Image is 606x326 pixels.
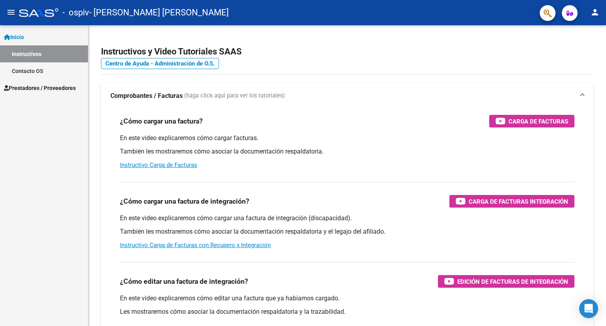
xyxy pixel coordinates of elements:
[120,227,574,236] p: También les mostraremos cómo asociar la documentación respaldatoria y el legajo del afiliado.
[6,7,16,17] mat-icon: menu
[4,33,24,41] span: Inicio
[101,83,593,109] mat-expansion-panel-header: Comprobantes / Facturas (haga click aquí para ver los tutoriales)
[489,115,574,127] button: Carga de Facturas
[120,161,197,169] a: Instructivo Carga de Facturas
[438,275,574,288] button: Edición de Facturas de integración
[101,58,219,69] a: Centro de Ayuda - Administración de O.S.
[120,134,574,142] p: En este video explicaremos cómo cargar facturas.
[120,147,574,156] p: También les mostraremos cómo asociar la documentación respaldatoria.
[579,299,598,318] div: Open Intercom Messenger
[184,92,285,100] span: (haga click aquí para ver los tutoriales)
[120,307,574,316] p: Les mostraremos cómo asociar la documentación respaldatoria y la trazabilidad.
[101,44,593,59] h2: Instructivos y Video Tutoriales SAAS
[120,214,574,223] p: En este video explicaremos cómo cargar una factura de integración (discapacidad).
[590,7,600,17] mat-icon: person
[62,4,89,21] span: - ospiv
[120,116,203,127] h3: ¿Cómo cargar una factura?
[457,277,568,287] span: Edición de Facturas de integración
[110,92,183,100] strong: Comprobantes / Facturas
[4,84,76,92] span: Prestadores / Proveedores
[120,276,248,287] h3: ¿Cómo editar una factura de integración?
[120,242,271,249] a: Instructivo Carga de Facturas con Recupero x Integración
[89,4,229,21] span: - [PERSON_NAME] [PERSON_NAME]
[469,197,568,206] span: Carga de Facturas Integración
[120,294,574,303] p: En este video explicaremos cómo editar una factura que ya habíamos cargado.
[120,196,249,207] h3: ¿Cómo cargar una factura de integración?
[509,116,568,126] span: Carga de Facturas
[449,195,574,208] button: Carga de Facturas Integración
